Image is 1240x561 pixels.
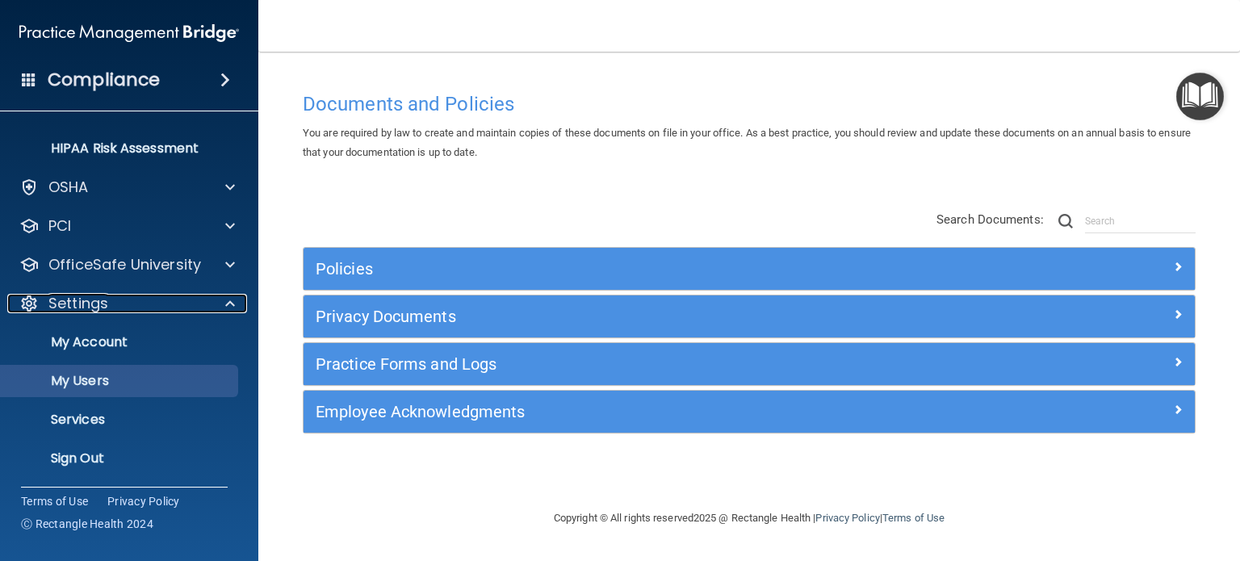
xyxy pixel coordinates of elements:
p: PCI [48,216,71,236]
a: Settings [19,294,235,313]
span: Search Documents: [936,212,1044,227]
a: Policies [316,256,1183,282]
img: PMB logo [19,17,239,49]
p: Sign Out [10,450,231,467]
img: ic-search.3b580494.png [1058,214,1073,228]
p: My Users [10,373,231,389]
h5: Policies [316,260,960,278]
h5: Privacy Documents [316,308,960,325]
p: HIPAA Risk Assessment [10,140,231,157]
span: Ⓒ Rectangle Health 2024 [21,516,153,532]
a: Practice Forms and Logs [316,351,1183,377]
span: You are required by law to create and maintain copies of these documents on file in your office. ... [303,127,1191,158]
a: PCI [19,216,235,236]
p: My Account [10,334,231,350]
h5: Practice Forms and Logs [316,355,960,373]
a: Privacy Policy [107,493,180,509]
button: Open Resource Center [1176,73,1224,120]
h5: Employee Acknowledgments [316,403,960,421]
p: Services [10,412,231,428]
h4: Documents and Policies [303,94,1196,115]
a: OSHA [19,178,235,197]
a: Privacy Documents [316,304,1183,329]
a: Employee Acknowledgments [316,399,1183,425]
p: Settings [48,294,108,313]
input: Search [1085,209,1196,233]
a: Terms of Use [21,493,88,509]
a: Terms of Use [882,512,945,524]
p: OfficeSafe University [48,255,201,274]
a: Privacy Policy [815,512,879,524]
a: OfficeSafe University [19,255,235,274]
h4: Compliance [48,69,160,91]
div: Copyright © All rights reserved 2025 @ Rectangle Health | | [455,492,1044,544]
p: OSHA [48,178,89,197]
